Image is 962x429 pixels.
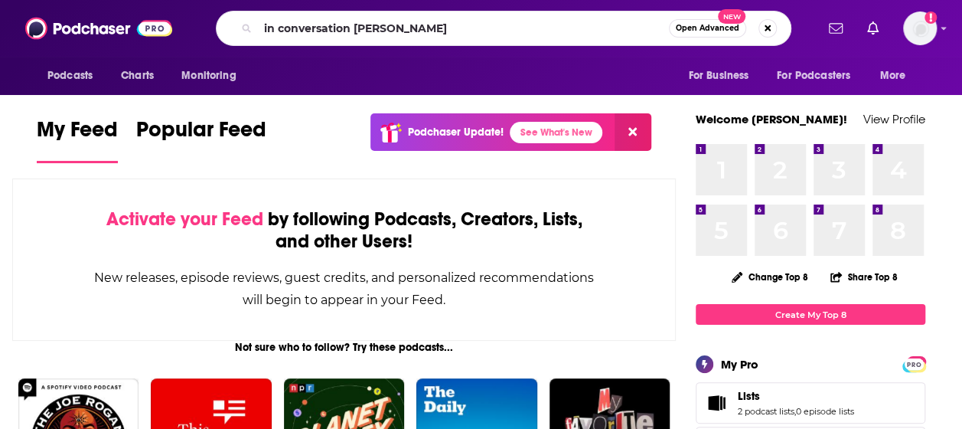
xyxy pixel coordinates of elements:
span: More [880,65,906,87]
a: View Profile [863,112,925,126]
button: open menu [37,61,113,90]
svg: Add a profile image [924,11,937,24]
button: Share Top 8 [830,262,898,292]
button: open menu [767,61,872,90]
button: open menu [677,61,768,90]
img: User Profile [903,11,937,45]
a: Charts [111,61,163,90]
a: Lists [738,389,854,403]
span: Charts [121,65,154,87]
a: Show notifications dropdown [823,15,849,41]
a: 2 podcast lists [738,406,794,417]
input: Search podcasts, credits, & more... [258,16,669,41]
span: Activate your Feed [106,208,263,231]
a: PRO [905,358,923,369]
span: Logged in as molly.burgoyne [903,11,937,45]
span: My Feed [37,116,118,152]
div: My Pro [721,357,758,372]
button: open menu [869,61,925,90]
a: My Feed [37,116,118,163]
span: New [718,9,745,24]
span: Lists [738,389,760,403]
div: Not sure who to follow? Try these podcasts... [12,341,676,354]
a: Popular Feed [136,116,266,163]
div: New releases, episode reviews, guest credits, and personalized recommendations will begin to appe... [90,267,598,311]
a: Welcome [PERSON_NAME]! [696,112,847,126]
button: open menu [171,61,256,90]
span: For Podcasters [777,65,850,87]
span: PRO [905,359,923,370]
span: For Business [688,65,748,87]
a: Show notifications dropdown [861,15,885,41]
span: Popular Feed [136,116,266,152]
img: Podchaser - Follow, Share and Rate Podcasts [25,14,172,43]
div: Search podcasts, credits, & more... [216,11,791,46]
button: Open AdvancedNew [669,19,746,38]
span: Monitoring [181,65,236,87]
button: Show profile menu [903,11,937,45]
div: by following Podcasts, Creators, Lists, and other Users! [90,208,598,253]
a: Create My Top 8 [696,304,925,325]
span: Lists [696,382,925,424]
a: Lists [701,392,732,414]
span: , [794,406,796,417]
span: Open Advanced [676,25,739,32]
a: 0 episode lists [796,406,854,417]
a: See What's New [510,122,602,143]
button: Change Top 8 [722,267,817,287]
p: Podchaser Update! [408,126,504,139]
span: Podcasts [47,65,93,87]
